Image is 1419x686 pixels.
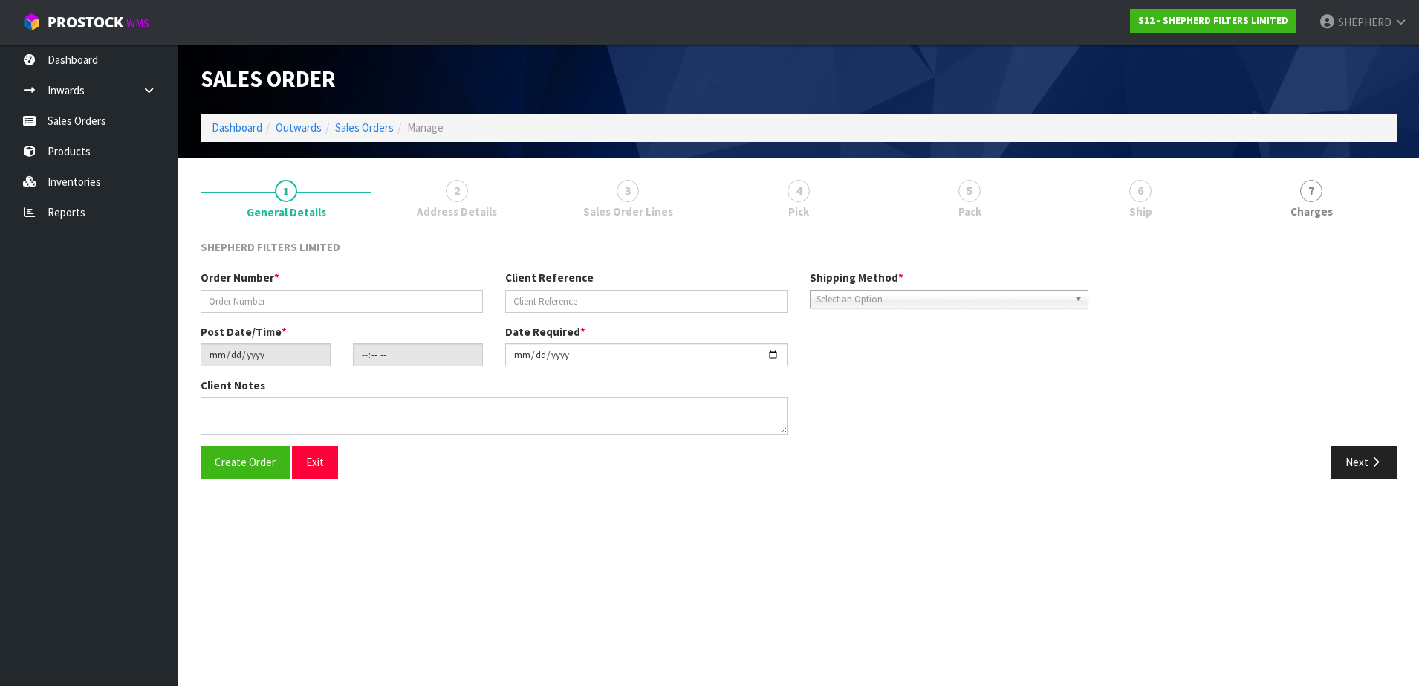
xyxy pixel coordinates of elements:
a: Dashboard [212,120,262,135]
button: Next [1331,446,1397,478]
span: 4 [788,180,810,202]
label: Shipping Method [810,270,903,285]
span: Charges [1290,204,1333,219]
span: 5 [958,180,981,202]
span: 3 [617,180,639,202]
span: General Details [201,228,1397,490]
strong: S12 - SHEPHERD FILTERS LIMITED [1138,14,1288,27]
input: Client Reference [505,290,788,313]
span: 6 [1129,180,1152,202]
span: SHEPHERD [1338,15,1392,29]
input: Order Number [201,290,483,313]
span: SHEPHERD FILTERS LIMITED [201,240,340,254]
button: Create Order [201,446,290,478]
span: Select an Option [816,291,1068,308]
span: Create Order [215,455,276,469]
a: Sales Orders [335,120,394,135]
span: Manage [407,120,444,135]
span: Pack [958,204,981,219]
span: 7 [1300,180,1322,202]
label: Date Required [505,324,585,340]
span: Pick [788,204,809,219]
span: Address Details [417,204,497,219]
label: Client Reference [505,270,594,285]
span: Sales Order [201,65,336,93]
span: ProStock [48,13,123,32]
label: Client Notes [201,378,265,393]
img: cube-alt.png [22,13,41,31]
label: Post Date/Time [201,324,287,340]
span: Ship [1129,204,1152,219]
label: Order Number [201,270,279,285]
span: 1 [275,180,297,202]
button: Exit [292,446,338,478]
span: 2 [446,180,468,202]
span: General Details [247,204,326,220]
a: Outwards [276,120,322,135]
span: Sales Order Lines [583,204,673,219]
small: WMS [126,16,149,30]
